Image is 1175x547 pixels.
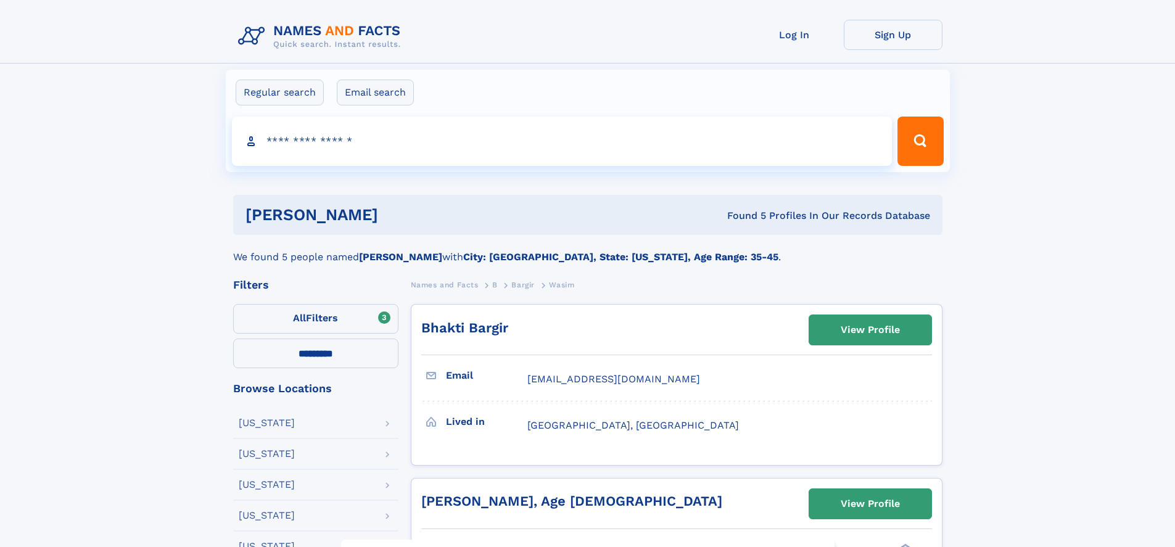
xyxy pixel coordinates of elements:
a: [PERSON_NAME], Age [DEMOGRAPHIC_DATA] [421,493,722,509]
input: search input [232,117,893,166]
b: City: [GEOGRAPHIC_DATA], State: [US_STATE], Age Range: 35-45 [463,251,778,263]
span: B [492,281,498,289]
h1: [PERSON_NAME] [245,207,553,223]
a: View Profile [809,489,931,519]
div: [US_STATE] [239,511,295,520]
span: [GEOGRAPHIC_DATA], [GEOGRAPHIC_DATA] [527,419,739,431]
h3: Lived in [446,411,527,432]
a: Log In [745,20,844,50]
div: Filters [233,279,398,290]
a: View Profile [809,315,931,345]
a: Bargir [511,277,535,292]
a: Names and Facts [411,277,479,292]
div: View Profile [841,316,900,344]
span: [EMAIL_ADDRESS][DOMAIN_NAME] [527,373,700,385]
div: Browse Locations [233,383,398,394]
label: Regular search [236,80,324,105]
a: Sign Up [844,20,942,50]
div: We found 5 people named with . [233,235,942,265]
div: Found 5 Profiles In Our Records Database [553,209,930,223]
div: [US_STATE] [239,449,295,459]
a: B [492,277,498,292]
div: [US_STATE] [239,480,295,490]
label: Email search [337,80,414,105]
img: Logo Names and Facts [233,20,411,53]
div: View Profile [841,490,900,518]
label: Filters [233,304,398,334]
h3: Email [446,365,527,386]
span: Bargir [511,281,535,289]
button: Search Button [897,117,943,166]
span: All [293,312,306,324]
div: [US_STATE] [239,418,295,428]
span: Wasim [549,281,575,289]
a: Bhakti Bargir [421,320,508,335]
b: [PERSON_NAME] [359,251,442,263]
